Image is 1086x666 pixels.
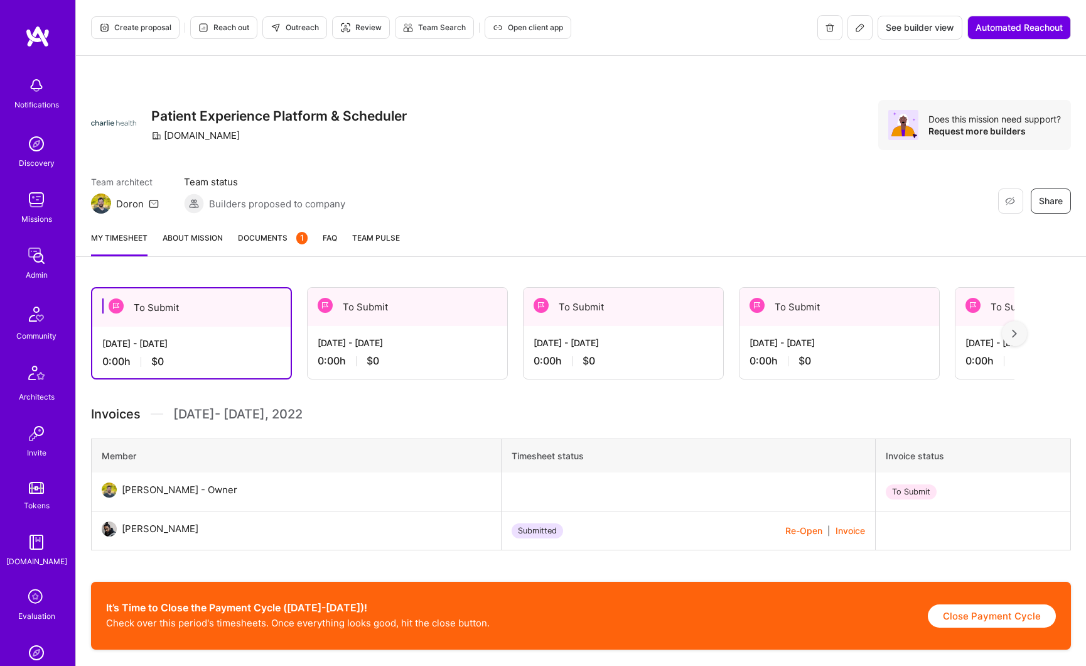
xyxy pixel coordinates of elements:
[238,231,308,244] span: Documents
[6,555,67,568] div: [DOMAIN_NAME]
[102,355,281,368] div: 0:00 h
[886,21,954,34] span: See builder view
[91,231,148,256] a: My timesheet
[493,22,563,33] span: Open client app
[238,231,308,256] a: Documents1
[102,521,117,537] img: User Avatar
[262,16,327,39] button: Outreach
[16,329,56,342] div: Community
[928,113,1061,125] div: Does this mission need support?
[163,231,223,256] a: About Mission
[798,354,811,368] span: $0
[296,232,308,244] div: 1
[99,23,109,33] i: icon Proposal
[1005,196,1015,206] i: icon EyeClosed
[151,131,161,141] i: icon CompanyGray
[403,22,466,33] span: Team Search
[151,129,240,142] div: [DOMAIN_NAME]
[102,337,281,350] div: [DATE] - [DATE]
[318,298,333,313] img: To Submit
[92,288,291,327] div: To Submit
[109,298,124,314] img: To Submit
[785,524,822,537] button: Re-Open
[888,110,918,140] img: Avatar
[878,16,962,40] button: See builder view
[750,354,929,368] div: 0:00 h
[151,405,163,423] img: Divider
[116,197,144,210] div: Doron
[91,405,141,423] span: Invoices
[318,354,497,368] div: 0:00 h
[352,231,400,256] a: Team Pulse
[91,194,111,214] img: Team Architect
[395,16,474,39] button: Team Search
[785,524,865,537] div: |
[308,288,507,326] div: To Submit
[122,521,198,537] div: [PERSON_NAME]
[18,609,55,623] div: Evaluation
[149,199,159,209] i: icon Mail
[27,446,46,459] div: Invite
[750,298,765,313] img: To Submit
[928,125,1061,137] div: Request more builders
[332,16,390,39] button: Review
[21,212,52,226] div: Missions
[24,640,49,665] img: Admin Search
[352,233,400,243] span: Team Pulse
[24,243,49,268] img: admin teamwork
[271,22,319,33] span: Outreach
[836,524,865,537] button: Invoice
[106,602,490,614] h2: It’s Time to Close the Payment Cycle ([DATE]-[DATE])!
[739,288,939,326] div: To Submit
[19,156,55,170] div: Discovery
[92,439,502,473] th: Member
[750,336,929,349] div: [DATE] - [DATE]
[512,523,563,538] div: Submitted
[323,231,337,256] a: FAQ
[24,421,49,446] img: Invite
[21,360,51,390] img: Architects
[91,120,136,126] img: Company Logo
[1031,188,1071,214] button: Share
[318,336,497,349] div: [DATE] - [DATE]
[485,16,571,39] button: Open client app
[886,484,937,499] div: To Submit
[122,483,237,498] div: [PERSON_NAME] - Owner
[1039,195,1063,207] span: Share
[209,197,345,210] span: Builders proposed to company
[184,175,345,188] span: Team status
[340,22,382,33] span: Review
[583,354,595,368] span: $0
[173,405,303,423] span: [DATE] - [DATE] , 2022
[14,98,59,111] div: Notifications
[1012,329,1017,338] img: right
[502,439,876,473] th: Timesheet status
[524,288,723,326] div: To Submit
[91,16,180,39] button: Create proposal
[340,23,350,33] i: icon Targeter
[151,108,407,124] h3: Patient Experience Platform & Scheduler
[534,298,549,313] img: To Submit
[26,268,48,281] div: Admin
[25,25,50,48] img: logo
[91,175,159,188] span: Team architect
[976,21,1063,34] span: Automated Reachout
[24,499,50,512] div: Tokens
[24,187,49,212] img: teamwork
[21,299,51,329] img: Community
[198,22,249,33] span: Reach out
[151,355,164,368] span: $0
[928,604,1056,628] button: Close Payment Cycle
[24,131,49,156] img: discovery
[967,16,1071,40] button: Automated Reachout
[184,194,204,214] img: Builders proposed to company
[965,298,981,313] img: To Submit
[534,336,713,349] div: [DATE] - [DATE]
[534,354,713,368] div: 0:00 h
[190,16,257,39] button: Reach out
[102,483,117,498] img: User Avatar
[24,530,49,555] img: guide book
[24,73,49,98] img: bell
[99,22,171,33] span: Create proposal
[29,482,44,494] img: tokens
